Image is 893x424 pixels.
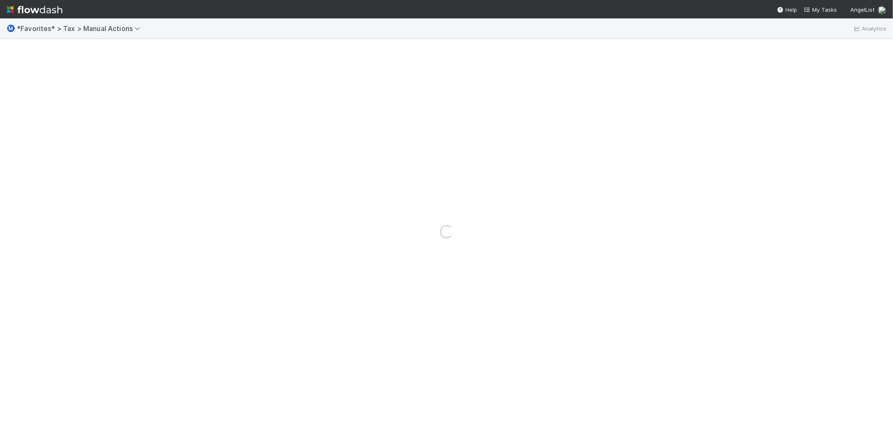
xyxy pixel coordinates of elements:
[17,24,144,33] span: *Favorites* > Tax > Manual Actions
[7,25,15,32] span: Ⓜ️
[804,5,837,14] a: My Tasks
[804,6,837,13] span: My Tasks
[878,6,886,14] img: avatar_de77a991-7322-4664-a63d-98ba485ee9e0.png
[853,23,886,34] a: Analytics
[777,5,797,14] div: Help
[7,3,62,17] img: logo-inverted-e16ddd16eac7371096b0.svg
[850,6,875,13] span: AngelList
